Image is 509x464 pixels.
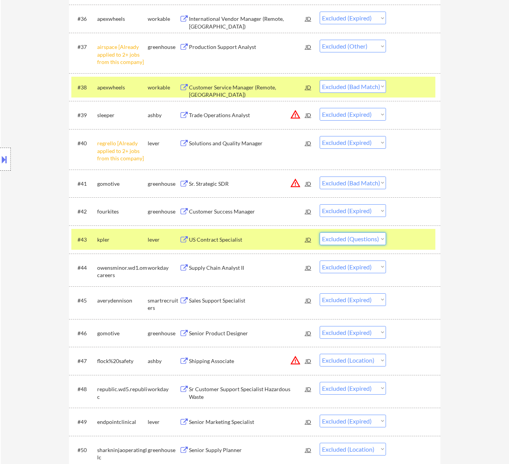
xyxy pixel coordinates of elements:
[148,446,179,454] div: greenhouse
[97,15,148,23] div: apexwheels
[148,15,179,23] div: workable
[97,264,148,279] div: owensminor.wd1.omcareers
[189,208,305,215] div: Customer Success Manager
[305,108,312,122] div: JD
[290,178,301,188] button: warning_amber
[189,385,305,400] div: Sr Customer Support Specialist Hazardous Waste
[189,357,305,365] div: Shipping Associate
[189,43,305,51] div: Production Support Analyst
[189,140,305,147] div: Solutions and Quality Manager
[305,443,312,457] div: JD
[97,297,148,304] div: averydennison
[78,385,91,393] div: #48
[189,446,305,454] div: Senior Supply Planner
[148,43,179,51] div: greenhouse
[148,330,179,337] div: greenhouse
[148,297,179,312] div: smartrecruiters
[97,446,148,461] div: sharkninjaoperatingllc
[78,15,91,23] div: #36
[305,232,312,246] div: JD
[148,264,179,272] div: workday
[148,208,179,215] div: greenhouse
[305,354,312,368] div: JD
[305,12,312,25] div: JD
[305,80,312,94] div: JD
[148,418,179,426] div: lever
[305,415,312,429] div: JD
[78,357,91,365] div: #47
[305,177,312,190] div: JD
[305,204,312,218] div: JD
[189,297,305,304] div: Sales Support Specialist
[189,418,305,426] div: Senior Marketing Specialist
[305,261,312,274] div: JD
[305,40,312,54] div: JD
[290,109,301,120] button: warning_amber
[189,15,305,30] div: International Vendor Manager (Remote, [GEOGRAPHIC_DATA])
[148,140,179,147] div: lever
[78,418,91,426] div: #49
[148,180,179,188] div: greenhouse
[189,84,305,99] div: Customer Service Manager (Remote, [GEOGRAPHIC_DATA])
[305,382,312,396] div: JD
[305,293,312,307] div: JD
[148,236,179,244] div: lever
[97,357,148,365] div: flock%20safety
[97,43,148,66] div: airspace [Already applied to 2+ jobs from this company]
[189,236,305,244] div: US Contract Specialist
[148,385,179,393] div: workday
[97,385,148,400] div: republic.wd5.republic
[78,330,91,337] div: #46
[97,418,148,426] div: endpointclinical
[305,326,312,340] div: JD
[305,136,312,150] div: JD
[78,43,91,51] div: #37
[189,330,305,337] div: Senior Product Designer
[189,180,305,188] div: Sr. Strategic SDR
[148,111,179,119] div: ashby
[97,330,148,337] div: gomotive
[78,446,91,454] div: #50
[189,264,305,272] div: Supply Chain Analyst II
[189,111,305,119] div: Trade Operations Analyst
[148,357,179,365] div: ashby
[290,355,301,366] button: warning_amber
[148,84,179,91] div: workable
[78,297,91,304] div: #45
